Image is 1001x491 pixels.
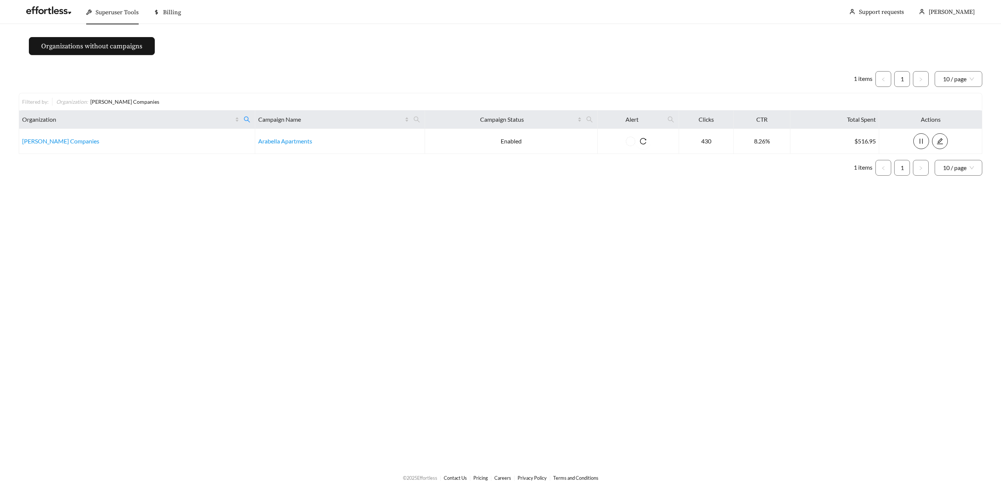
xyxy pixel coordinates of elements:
[895,160,910,175] a: 1
[859,8,904,16] a: Support requests
[935,71,982,87] div: Page Size
[494,475,511,481] a: Careers
[444,475,467,481] a: Contact Us
[428,115,576,124] span: Campaign Status
[679,129,734,154] td: 430
[553,475,599,481] a: Terms and Conditions
[29,37,155,55] button: Organizations without campaigns
[914,138,929,145] span: pause
[879,110,982,129] th: Actions
[894,71,910,87] li: 1
[875,71,891,87] li: Previous Page
[790,110,879,129] th: Total Spent
[913,133,929,149] button: pause
[913,160,929,176] li: Next Page
[258,115,404,124] span: Campaign Name
[22,115,233,124] span: Organization
[679,110,734,129] th: Clicks
[586,116,593,123] span: search
[929,8,975,16] span: [PERSON_NAME]
[913,71,929,87] button: right
[56,98,88,105] span: Organization :
[875,71,891,87] button: left
[601,115,663,124] span: Alert
[734,110,790,129] th: CTR
[913,160,929,176] button: right
[943,160,974,175] span: 10 / page
[425,129,598,154] td: Enabled
[913,71,929,87] li: Next Page
[875,160,891,176] button: left
[22,98,52,106] div: Filtered by:
[473,475,488,481] a: Pricing
[854,71,872,87] li: 1 items
[258,137,312,145] a: Arabella Apartments
[403,475,437,481] span: © 2025 Effortless
[96,9,139,16] span: Superuser Tools
[241,113,253,125] span: search
[919,166,923,170] span: right
[635,133,651,149] button: reload
[244,116,250,123] span: search
[410,113,423,125] span: search
[413,116,420,123] span: search
[854,160,872,176] li: 1 items
[881,77,886,82] span: left
[932,133,948,149] button: edit
[935,160,982,176] div: Page Size
[919,77,923,82] span: right
[518,475,547,481] a: Privacy Policy
[664,113,677,125] span: search
[875,160,891,176] li: Previous Page
[667,116,674,123] span: search
[894,160,910,176] li: 1
[734,129,790,154] td: 8.26%
[163,9,181,16] span: Billing
[22,137,99,145] a: [PERSON_NAME] Companies
[635,138,651,145] span: reload
[932,138,947,145] span: edit
[881,166,886,170] span: left
[932,137,948,145] a: edit
[943,72,974,87] span: 10 / page
[41,41,142,51] span: Organizations without campaigns
[895,72,910,87] a: 1
[90,98,159,105] span: [PERSON_NAME] Companies
[790,129,879,154] td: $516.95
[583,113,596,125] span: search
